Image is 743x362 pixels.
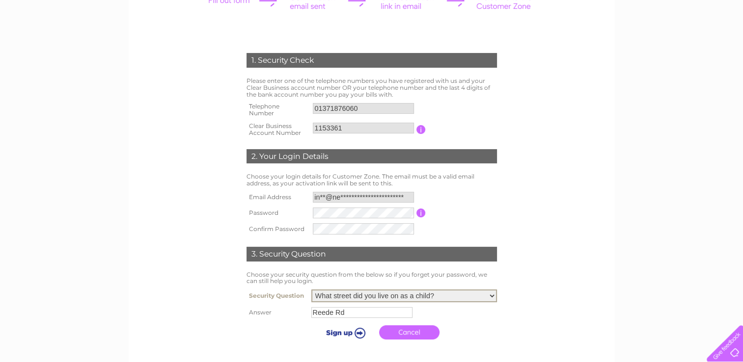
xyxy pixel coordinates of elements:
[416,125,426,134] input: Information
[244,305,309,320] th: Answer
[379,325,440,339] a: Cancel
[713,42,737,49] a: Contact
[244,75,499,100] td: Please enter one of the telephone numbers you have registered with us and your Clear Business acc...
[244,221,311,236] th: Confirm Password
[558,5,626,17] a: 0333 014 3131
[140,5,604,48] div: Clear Business is a trading name of Verastar Limited (registered in [GEOGRAPHIC_DATA] No. 3667643...
[244,269,499,287] td: Choose your security question from the below so if you forget your password, we can still help yo...
[244,171,499,189] td: Choose your login details for Customer Zone. The email must be a valid email address, as your act...
[244,205,311,221] th: Password
[244,120,311,139] th: Clear Business Account Number
[693,42,707,49] a: Blog
[247,149,497,164] div: 2. Your Login Details
[416,208,426,217] input: Information
[247,53,497,68] div: 1. Security Check
[244,287,309,305] th: Security Question
[658,42,687,49] a: Telecoms
[244,189,311,205] th: Email Address
[605,42,624,49] a: Water
[247,247,497,261] div: 3. Security Question
[244,100,311,120] th: Telephone Number
[26,26,76,55] img: logo.png
[630,42,652,49] a: Energy
[314,326,374,339] input: Submit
